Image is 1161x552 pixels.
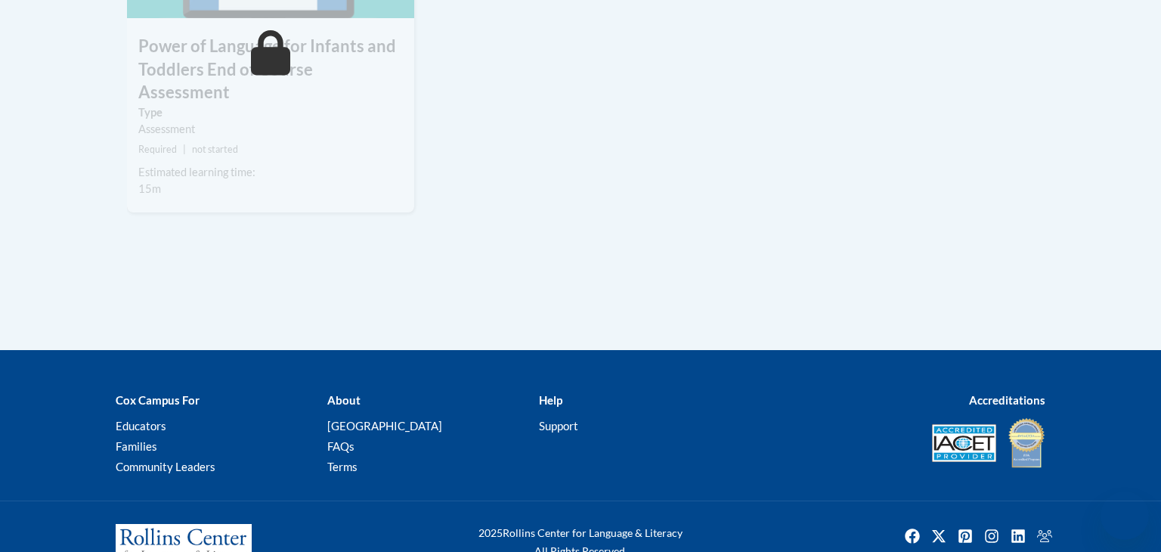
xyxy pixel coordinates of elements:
img: Accredited IACET® Provider [932,424,996,462]
img: Instagram icon [980,524,1004,548]
img: IDA® Accredited [1008,417,1045,470]
b: Accreditations [969,393,1045,407]
a: Support [539,419,578,433]
a: Instagram [980,524,1004,548]
a: Educators [116,419,166,433]
a: Facebook [900,524,924,548]
a: Families [116,439,157,453]
a: Twitter [927,524,951,548]
span: not started [192,144,238,155]
b: Help [539,393,562,407]
a: FAQs [327,439,354,453]
span: | [183,144,186,155]
a: Pinterest [953,524,977,548]
img: Pinterest icon [953,524,977,548]
a: Terms [327,460,358,473]
img: Facebook group icon [1033,524,1057,548]
a: Linkedin [1006,524,1030,548]
label: Type [138,104,403,121]
iframe: Button to launch messaging window [1101,492,1149,540]
span: 15m [138,182,161,195]
a: Community Leaders [116,460,215,473]
div: Assessment [138,121,403,138]
img: Twitter icon [927,524,951,548]
span: Required [138,144,177,155]
b: Cox Campus For [116,393,200,407]
b: About [327,393,361,407]
span: 2025 [478,526,503,539]
img: Facebook icon [900,524,924,548]
h3: Power of Language for Infants and Toddlers End of Course Assessment [127,35,414,104]
div: Estimated learning time: [138,164,403,181]
img: LinkedIn icon [1006,524,1030,548]
a: [GEOGRAPHIC_DATA] [327,419,442,433]
a: Facebook Group [1033,524,1057,548]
